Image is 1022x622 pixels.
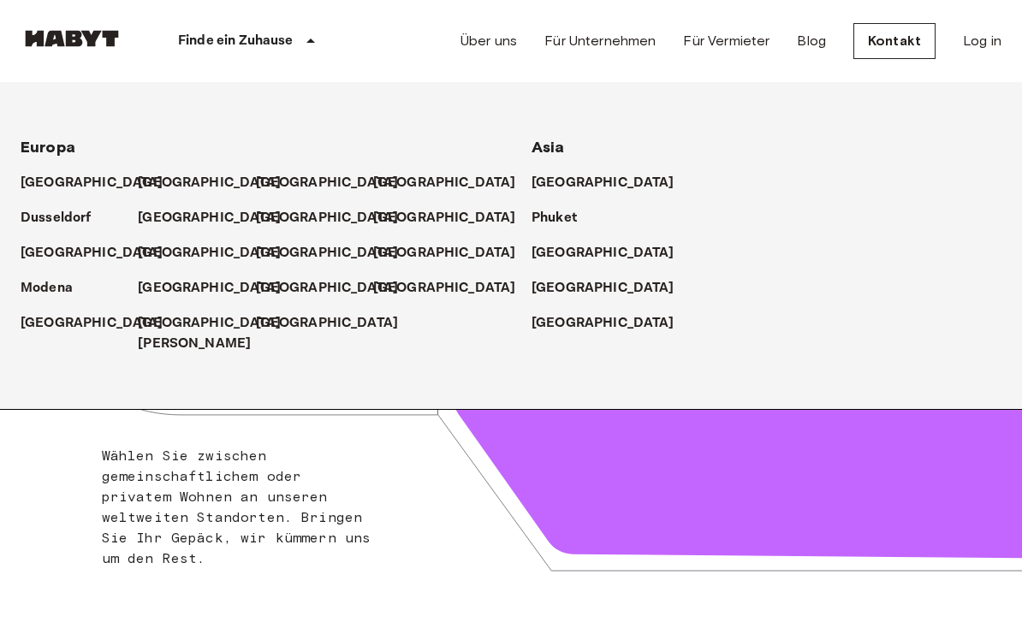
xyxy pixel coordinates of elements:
[138,243,281,264] p: [GEOGRAPHIC_DATA]
[21,208,92,228] p: Dusseldorf
[256,313,416,334] a: [GEOGRAPHIC_DATA]
[797,31,826,51] a: Blog
[256,313,399,334] p: [GEOGRAPHIC_DATA]
[138,208,281,228] p: [GEOGRAPHIC_DATA]
[532,313,674,334] p: [GEOGRAPHIC_DATA]
[21,138,75,157] span: Europa
[21,30,123,47] img: Habyt
[138,173,298,193] a: [GEOGRAPHIC_DATA]
[373,208,533,228] a: [GEOGRAPHIC_DATA]
[532,173,674,193] p: [GEOGRAPHIC_DATA]
[138,173,281,193] p: [GEOGRAPHIC_DATA]
[256,243,416,264] a: [GEOGRAPHIC_DATA]
[21,278,73,299] p: Modena
[373,278,516,299] p: [GEOGRAPHIC_DATA]
[21,208,109,228] a: Dusseldorf
[373,243,516,264] p: [GEOGRAPHIC_DATA]
[256,208,416,228] a: [GEOGRAPHIC_DATA]
[256,278,399,299] p: [GEOGRAPHIC_DATA]
[138,278,281,299] p: [GEOGRAPHIC_DATA]
[178,31,294,51] p: Finde ein Zuhause
[532,313,692,334] a: [GEOGRAPHIC_DATA]
[256,243,399,264] p: [GEOGRAPHIC_DATA]
[21,313,181,334] a: [GEOGRAPHIC_DATA]
[683,31,769,51] a: Für Vermieter
[21,243,163,264] p: [GEOGRAPHIC_DATA]
[138,313,281,354] p: [GEOGRAPHIC_DATA][PERSON_NAME]
[256,208,399,228] p: [GEOGRAPHIC_DATA]
[21,173,163,193] p: [GEOGRAPHIC_DATA]
[256,173,416,193] a: [GEOGRAPHIC_DATA]
[373,243,533,264] a: [GEOGRAPHIC_DATA]
[853,23,936,59] a: Kontakt
[21,278,90,299] a: Modena
[102,447,371,566] span: Wählen Sie zwischen gemeinschaftlichem oder privatem Wohnen an unseren weltweiten Standorten. Bri...
[138,278,298,299] a: [GEOGRAPHIC_DATA]
[21,313,163,334] p: [GEOGRAPHIC_DATA]
[138,243,298,264] a: [GEOGRAPHIC_DATA]
[532,243,674,264] p: [GEOGRAPHIC_DATA]
[532,208,594,228] a: Phuket
[373,278,533,299] a: [GEOGRAPHIC_DATA]
[21,173,181,193] a: [GEOGRAPHIC_DATA]
[21,243,181,264] a: [GEOGRAPHIC_DATA]
[256,278,416,299] a: [GEOGRAPHIC_DATA]
[138,208,298,228] a: [GEOGRAPHIC_DATA]
[373,208,516,228] p: [GEOGRAPHIC_DATA]
[460,31,517,51] a: Über uns
[138,313,298,354] a: [GEOGRAPHIC_DATA][PERSON_NAME]
[532,278,674,299] p: [GEOGRAPHIC_DATA]
[373,173,533,193] a: [GEOGRAPHIC_DATA]
[532,138,565,157] span: Asia
[532,173,692,193] a: [GEOGRAPHIC_DATA]
[373,173,516,193] p: [GEOGRAPHIC_DATA]
[256,173,399,193] p: [GEOGRAPHIC_DATA]
[532,278,692,299] a: [GEOGRAPHIC_DATA]
[532,208,577,228] p: Phuket
[963,31,1001,51] a: Log in
[532,243,692,264] a: [GEOGRAPHIC_DATA]
[544,31,656,51] a: Für Unternehmen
